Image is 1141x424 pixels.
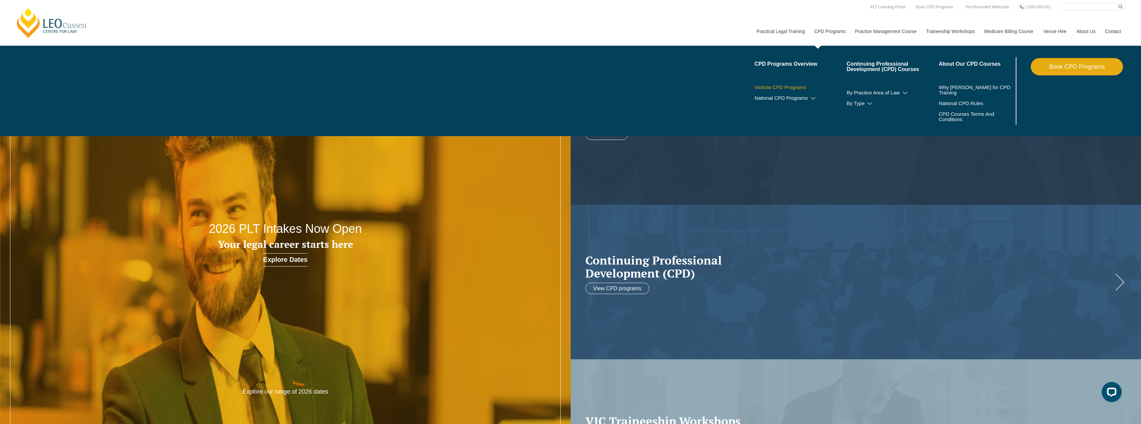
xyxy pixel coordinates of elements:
a: Contact [1100,17,1126,46]
a: Continuing Professional Development (CPD) Courses [847,61,939,72]
a: About Us [1071,17,1100,46]
a: Traineeship Workshops [921,17,979,46]
a: CPD Courses Terms And Conditions [939,111,998,122]
span: 1300 039 031 [1026,5,1050,9]
a: Medicare Billing Course [979,17,1038,46]
a: CPD Programs Overview [755,61,847,67]
a: Practical Legal Training [752,17,810,46]
p: Explore our range of 2026 dates [171,388,399,396]
a: Book CPD Programs [1031,58,1123,75]
a: National CPD Rules [939,101,1014,106]
a: By Practice Area of Law [847,90,939,95]
a: By Type [847,101,939,106]
h2: 2026 PLT Intakes Now Open [114,222,457,236]
a: Pre-Recorded Webcasts [964,3,1011,11]
a: [PERSON_NAME] Centre for Law [15,7,89,39]
iframe: LiveChat chat widget [1096,379,1124,407]
a: View CPD programs [585,283,650,294]
a: Why [PERSON_NAME] for CPD Training [939,85,1014,95]
a: Practice Management Course [850,17,921,46]
a: Victoria CPD Programs [755,85,847,90]
a: Venue Hire [1038,17,1071,46]
a: Continuing ProfessionalDevelopment (CPD) [585,254,1113,280]
h3: Your legal career starts here [114,239,457,250]
a: Explore Dates [263,253,307,267]
a: PLT Learning Portal [868,3,907,11]
a: About Our CPD Courses [939,61,1014,67]
a: CPD Programs [809,17,850,46]
a: 1300 039 031 [1024,3,1052,11]
a: Book CPD Programs [914,3,954,11]
a: National CPD Programs [755,95,847,101]
h2: Continuing Professional Development (CPD) [585,254,1113,280]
